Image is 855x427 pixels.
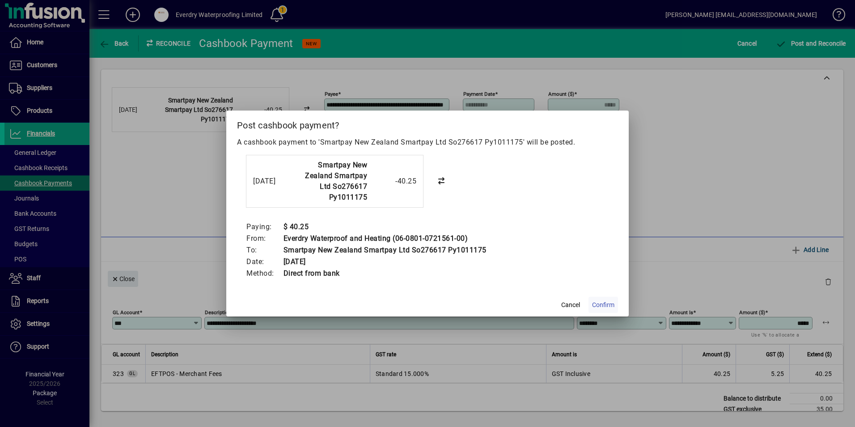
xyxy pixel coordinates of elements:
span: Cancel [561,300,580,310]
strong: Smartpay New Zealand Smartpay Ltd So276617 Py1011175 [305,161,367,201]
button: Cancel [556,297,585,313]
span: Confirm [592,300,614,310]
p: A cashbook payment to 'Smartpay New Zealand Smartpay Ltd So276617 Py1011175' will be posted. [237,137,618,148]
td: Paying: [246,221,283,233]
td: Date: [246,256,283,268]
td: Everdry Waterproof and Heating (06-0801-0721561-00) [283,233,487,244]
h2: Post cashbook payment? [226,111,629,137]
td: Method: [246,268,283,279]
div: [DATE] [253,176,289,187]
button: Confirm [588,297,618,313]
td: Direct from bank [283,268,487,279]
td: Smartpay New Zealand Smartpay Ltd So276617 Py1011175 [283,244,487,256]
td: $ 40.25 [283,221,487,233]
td: To: [246,244,283,256]
td: [DATE] [283,256,487,268]
td: From: [246,233,283,244]
div: -40.25 [372,176,416,187]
